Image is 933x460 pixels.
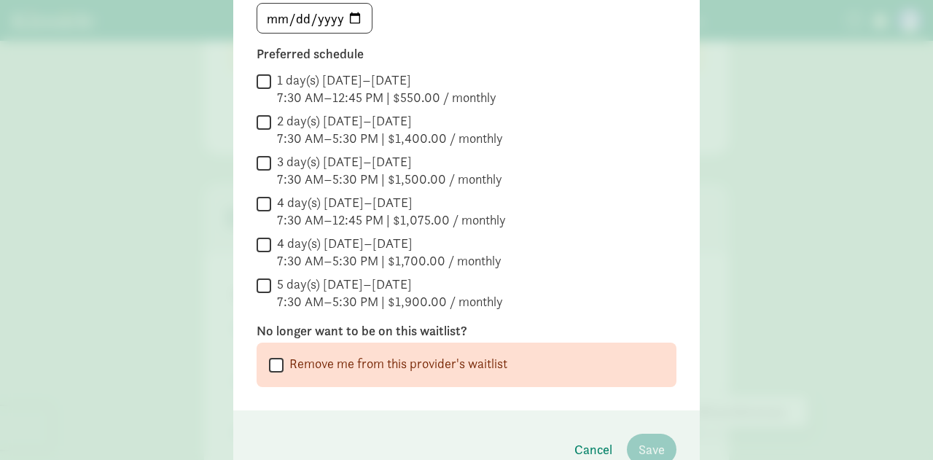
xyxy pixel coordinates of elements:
[277,112,503,130] div: 2 day(s) [DATE]–[DATE]
[277,194,506,211] div: 4 day(s) [DATE]–[DATE]
[277,71,496,89] div: 1 day(s) [DATE]–[DATE]
[277,130,503,147] div: 7:30 AM–5:30 PM | $1,400.00 / monthly
[277,252,501,270] div: 7:30 AM–5:30 PM | $1,700.00 / monthly
[574,440,612,459] span: Cancel
[277,293,503,311] div: 7:30 AM–5:30 PM | $1,900.00 / monthly
[277,153,502,171] div: 3 day(s) [DATE]–[DATE]
[277,211,506,229] div: 7:30 AM–12:45 PM | $1,075.00 / monthly
[639,440,665,459] span: Save
[277,171,502,188] div: 7:30 AM–5:30 PM | $1,500.00 / monthly
[277,235,501,252] div: 4 day(s) [DATE]–[DATE]
[257,322,676,340] label: No longer want to be on this waitlist?
[257,45,676,63] label: Preferred schedule
[277,89,496,106] div: 7:30 AM–12:45 PM | $550.00 / monthly
[284,355,507,373] label: Remove me from this provider's waitlist
[277,276,503,293] div: 5 day(s) [DATE]–[DATE]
